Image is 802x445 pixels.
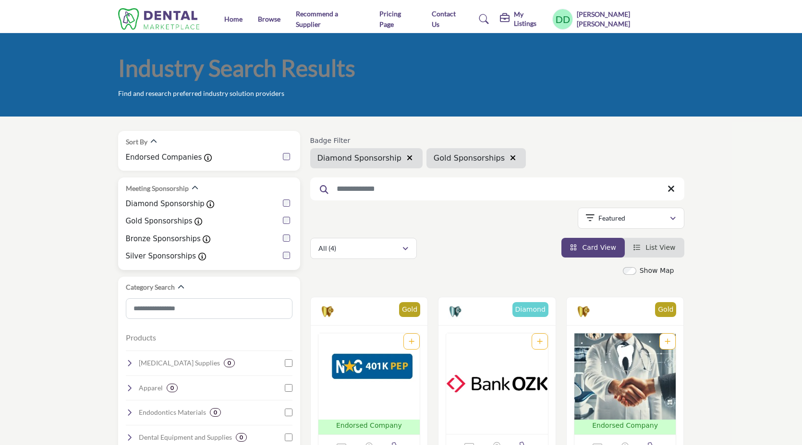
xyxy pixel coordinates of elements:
h4: Oral Surgery Supplies: Instruments and materials for surgical procedures, extractions, and bone g... [139,358,220,368]
b: 0 [240,434,243,441]
input: Search Category [126,298,292,319]
a: Search [470,12,495,27]
a: Add To List [537,338,543,345]
span: Gold Sponsorships [434,152,505,164]
img: NCDS 401K PEP [318,333,420,420]
a: View Card [570,244,616,251]
p: Featured [598,213,625,223]
a: Browse [258,15,280,23]
button: All (4) [310,238,417,259]
input: Silver Sponsorships checkbox [283,252,290,259]
button: Products [126,332,156,343]
span: Diamond Sponsorship [317,152,401,164]
div: 0 Results For Oral Surgery Supplies [224,359,235,367]
label: Silver Sponsorships [126,251,196,262]
img: Diamond Sponsorship Badge Icon [448,304,462,319]
p: Gold [402,304,417,315]
a: Contact Us [432,10,456,28]
p: Diamond [515,304,546,315]
h2: Sort By [126,137,147,147]
div: 0 Results For Dental Equipment and Supplies [236,433,247,442]
a: Recommend a Supplier [296,10,338,28]
p: Find and research preferred industry solution providers [118,89,284,98]
input: Search Keyword [310,177,684,200]
div: 0 Results For Endodontics Materials [210,408,221,417]
a: View List [633,244,676,251]
a: Open Listing in new tab [318,333,420,434]
b: 0 [170,385,174,391]
p: Gold [658,304,673,315]
label: Gold Sponsorships [126,216,193,227]
div: 0 Results For Apparel [167,384,178,392]
a: Add To List [409,338,414,345]
h5: My Listings [514,10,547,27]
label: Endorsed Companies [126,152,202,163]
p: All (4) [318,244,336,253]
h5: [PERSON_NAME] [PERSON_NAME] [577,10,684,28]
a: Open Listing in new tab [574,333,676,434]
label: Bronze Sponsorships [126,234,201,245]
h6: Badge Filter [310,137,526,145]
p: Endorsed Company [592,421,658,431]
span: Card View [582,244,616,251]
img: Bank OZK [446,333,548,434]
input: Bronze Sponsorships checkbox [283,234,290,242]
b: 0 [228,360,231,366]
li: List View [625,238,684,258]
h2: Meeting Sponsorship [126,184,189,193]
button: Featured [578,208,684,229]
b: 0 [214,409,217,416]
a: Open Listing in new tab [446,333,548,434]
img: Gold Sponsorships Badge Icon [576,304,591,319]
p: Endorsed Company [336,421,402,431]
button: Show hide supplier dropdown [552,9,573,30]
input: Select Dental Equipment and Supplies checkbox [285,433,292,441]
img: SouthState Bank NA [574,333,676,420]
div: My Listings [500,10,547,27]
label: Show Map [640,266,674,276]
span: List View [645,244,675,251]
h4: Apparel: Clothing and uniforms for dental professionals. [139,383,163,393]
h1: Industry Search Results [118,53,355,83]
img: Gold Sponsorships Badge Icon [320,304,335,319]
a: Pricing Page [379,10,401,28]
li: Card View [561,238,625,258]
h4: Endodontics Materials: Supplies for root canal treatments, including sealers, files, and obturati... [139,408,206,417]
a: Add To List [665,338,670,345]
input: Diamond Sponsorship checkbox [283,199,290,207]
a: Home [224,15,243,23]
input: Select Oral Surgery Supplies checkbox [285,359,292,367]
h2: Category Search [126,282,175,292]
input: Select Apparel checkbox [285,384,292,392]
img: Site Logo [118,8,205,30]
input: Gold Sponsorships checkbox [283,217,290,224]
input: Endorsed Companies checkbox [283,153,290,160]
label: Diamond Sponsorship [126,199,205,210]
h4: Dental Equipment and Supplies: Essential dental chairs, lights, suction devices, and other clinic... [139,433,232,442]
input: Select Endodontics Materials checkbox [285,409,292,416]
